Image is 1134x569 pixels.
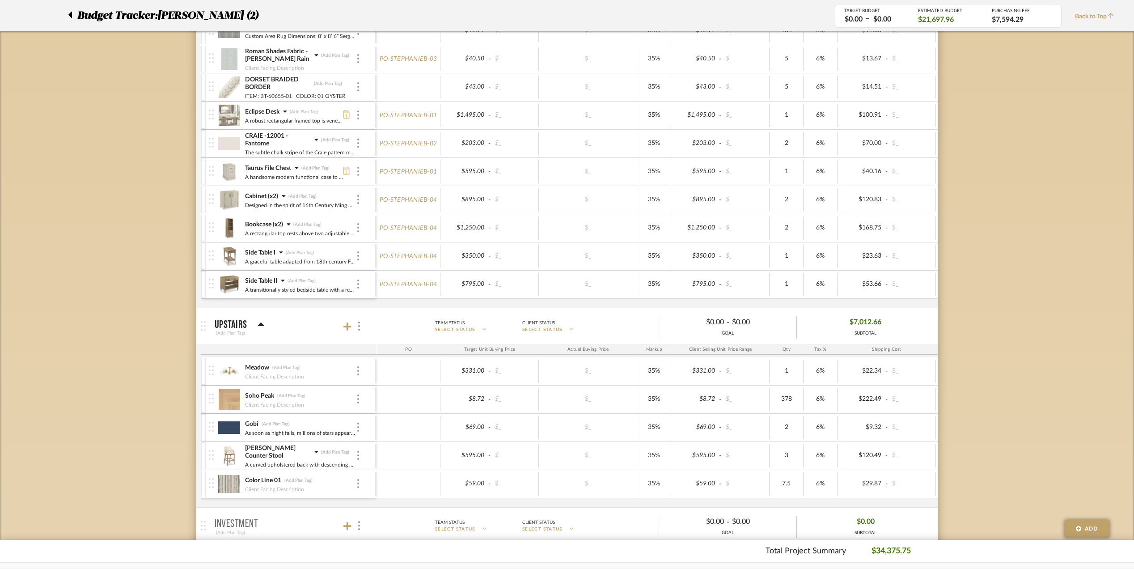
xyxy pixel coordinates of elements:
[640,165,668,178] div: 35%
[640,52,668,65] div: 35%
[806,52,834,65] div: 6%
[245,257,356,266] div: A graceful table adapted from 18th century French originals with a rectangular top resting above ...
[563,449,613,462] div: $_
[487,367,492,376] span: -
[723,278,767,291] div: $_
[201,242,1121,270] mat-expansion-panel-header: Side Table I(Add Plan Tag)A graceful table adapted from 18th century French originals with a rect...
[209,422,214,432] img: vertical-grip.svg
[357,423,359,432] img: 3dots-v.svg
[772,221,800,234] div: 2
[772,137,800,150] div: 2
[840,278,884,291] div: $53.66
[380,55,437,63] a: PO-STEPHANIEB-03
[487,224,492,233] span: -
[313,81,343,87] div: (Add Plan Tag)
[443,250,487,263] div: $350.00
[380,168,437,176] a: PO-STEPHANIEB-01
[245,164,292,173] div: Taurus File Chest
[218,48,240,70] img: 3a464ac0-bea3-4105-8d71-1b0c494be3c0_50x50.jpg
[245,429,356,437] div: As soon as night falls, millions of stars appear in the clear sky of the [GEOGRAPHIC_DATA], one o...
[209,138,214,148] img: vertical-grip.svg
[492,421,536,434] div: $_
[772,278,800,291] div: 1
[492,81,536,93] div: $_
[659,330,796,337] div: GOAL
[674,109,718,122] div: $1,495.00
[380,253,437,260] a: PO-STEPHANIEB-04
[640,365,668,378] div: 35%
[640,81,668,93] div: 35%
[563,421,613,434] div: $_
[245,392,275,400] div: Soho Peak
[293,221,322,228] div: (Add Plan Tag)
[487,55,492,64] span: -
[209,81,214,91] img: vertical-grip.svg
[718,83,723,92] span: -
[889,221,933,234] div: $_
[772,250,800,263] div: 1
[287,278,316,284] div: (Add Plan Tag)
[357,366,359,375] img: 3dots-v.svg
[806,278,834,291] div: 6%
[380,112,437,119] a: PO-STEPHANIEB-01
[806,449,834,462] div: 6%
[772,193,800,206] div: 2
[218,389,240,410] img: 0025da56-a462-4925-a375-de49e1cfbd4d_50x50.jpg
[772,81,800,93] div: 5
[492,449,536,462] div: $_
[289,109,318,115] div: (Add Plan Tag)
[723,421,767,434] div: $_
[487,139,492,148] span: -
[492,137,536,150] div: $_
[321,137,350,143] div: (Add Plan Tag)
[261,421,290,427] div: (Add Plan Tag)
[727,317,729,328] span: -
[806,137,834,150] div: 6%
[209,194,214,204] img: vertical-grip.svg
[729,315,789,329] div: $0.00
[245,420,259,429] div: Gobi
[492,365,536,378] div: $_
[884,280,889,289] span: -
[245,108,280,116] div: Eclipse Desk
[640,393,668,406] div: 35%
[201,73,1121,101] mat-expansion-panel-header: DORSET BRAIDED BORDER(Add Plan Tag)ITEM: BT-60655-01 | COLOR: 01 OYSTER$43.00-$_$_35%$43.00-$_56%...
[245,444,311,460] div: [PERSON_NAME] Counter Stool
[806,109,834,122] div: 6%
[245,64,305,72] div: Client Facing Description
[357,82,359,91] img: 3dots-v.svg
[201,386,1121,413] mat-expansion-panel-header: Soho Peak(Add Plan Tag)Client Facing Description$8.72-$_$_35%$8.72-$_3786%$222.49-$_
[209,110,214,119] img: vertical-grip.svg
[674,137,718,150] div: $203.00
[884,111,889,120] span: -
[357,280,359,289] img: 3dots-v.svg
[674,81,718,93] div: $43.00
[772,165,800,178] div: 1
[245,116,343,125] div: A robust rectangular framed top is veneered with quartered ash resting above a soft closing penci...
[380,281,437,289] a: PO-STEPHANIEB-04
[772,421,800,434] div: 2
[840,52,884,65] div: $13.67
[201,271,1121,298] mat-expansion-panel-header: Side Table II(Add Plan Tag)A transitionally styled bedside table with a rectangular top over a ha...
[487,280,492,289] span: -
[380,225,437,232] a: PO-STEPHANIEB-04
[245,148,356,157] div: The subtle chalk stripe of the Craie pattern makes you think of the ever-popular pinstripe suit. ...
[209,166,214,176] img: vertical-grip.svg
[443,52,487,65] div: $40.50
[443,365,487,378] div: $331.00
[201,470,1121,498] mat-expansion-panel-header: Color Line 01(Add Plan Tag)Client Facing Description$59.00-$_$_35%$59.00-$_7.56%$29.87-$_
[277,393,306,399] div: (Add Plan Tag)
[357,195,359,204] img: 3dots-v.svg
[492,52,536,65] div: $_
[357,223,359,232] img: 3dots-v.svg
[674,165,718,178] div: $595.00
[218,217,240,239] img: 8754118b-2b9c-4a05-bab5-f95790b8a78a_50x50.jpg
[443,221,487,234] div: $1,250.00
[806,165,834,178] div: 6%
[723,52,767,65] div: $_
[884,224,889,233] span: -
[772,365,800,378] div: 1
[272,365,301,371] div: (Add Plan Tag)
[380,140,437,148] a: PO-STEPHANIEB-02
[487,395,492,404] span: -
